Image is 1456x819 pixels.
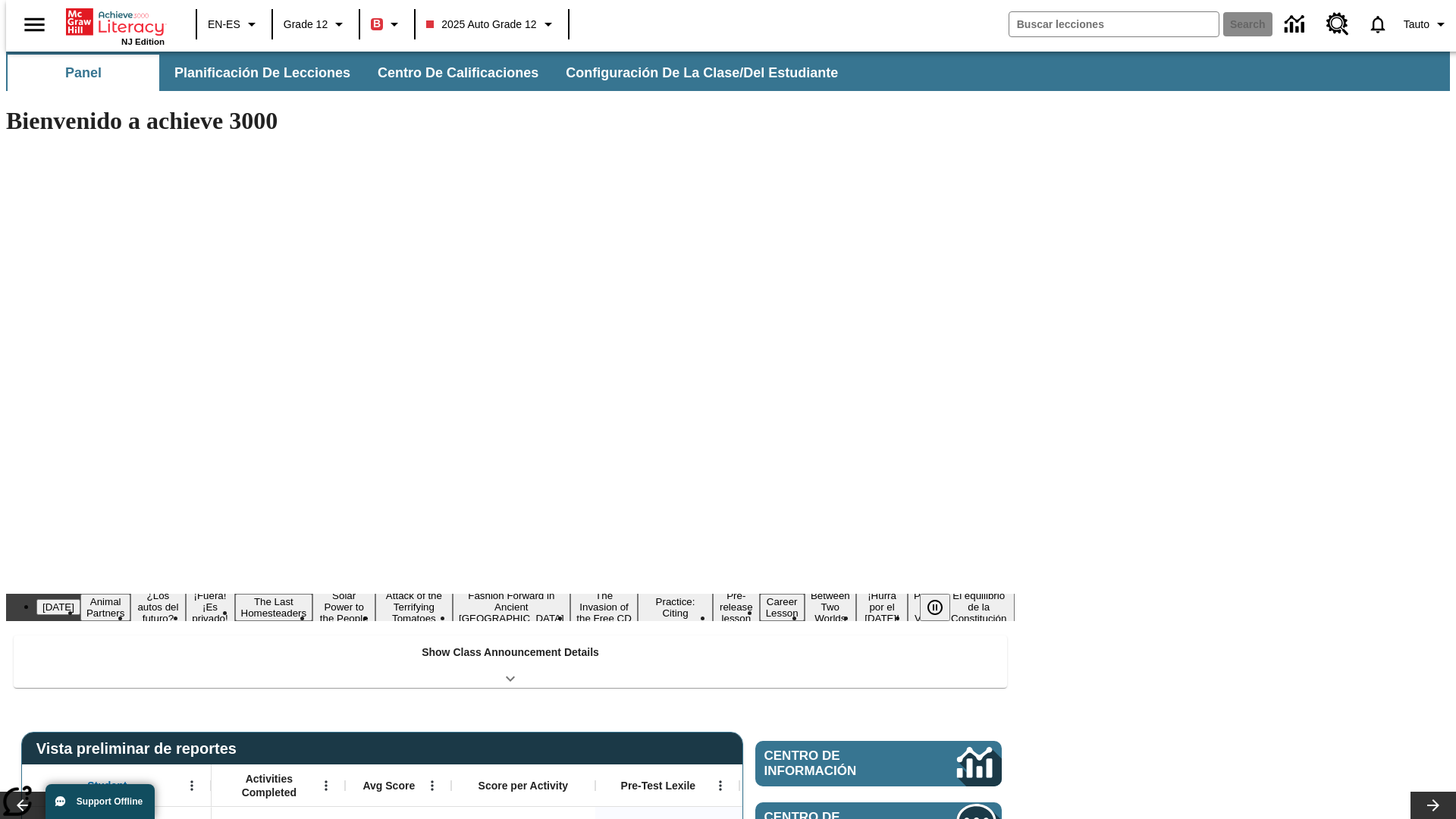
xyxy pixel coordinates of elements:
[554,55,850,91] button: Configuración de la clase/del estudiante
[77,796,143,807] span: Support Offline
[6,107,1015,135] h1: Bienvenido a achieve 3000
[373,14,381,33] span: B
[180,774,203,797] button: Abrir menú
[12,2,57,47] button: Abrir el menú lateral
[422,645,599,661] p: Show Class Announcement Details
[570,588,638,626] button: Slide 9 The Invasion of the Free CD
[278,11,354,38] button: Grado: Grade 12, Elige un grado
[908,588,943,626] button: Slide 15 Point of View
[713,588,760,626] button: Slide 11 Pre-release lesson
[6,52,1450,91] div: Subbarra de navegación
[1410,792,1456,819] button: Carrusel de lecciones, seguir
[566,64,838,82] span: Configuración de la clase/del estudiante
[36,599,80,615] button: Slide 1 Día del Trabajo
[375,588,452,626] button: Slide 7 Attack of the Terrifying Tomatoes
[920,594,950,621] button: Pausar
[453,588,570,626] button: Slide 8 Fashion Forward in Ancient Rome
[312,588,375,626] button: Slide 6 Solar Power to the People
[378,64,538,82] span: Centro de calificaciones
[621,779,696,792] span: Pre-Test Lexile
[1317,4,1358,45] a: Centro de recursos, Se abrirá en una pestaña nueva.
[1276,4,1317,45] a: Centro de información
[162,55,362,91] button: Planificación de lecciones
[421,774,444,797] button: Abrir menú
[219,772,319,799] span: Activities Completed
[235,594,313,621] button: Slide 5 The Last Homesteaders
[365,11,409,38] button: Boost El color de la clase es rojo. Cambiar el color de la clase.
[638,582,713,632] button: Slide 10 Mixed Practice: Citing Evidence
[709,774,732,797] button: Abrir menú
[1398,11,1456,38] button: Perfil/Configuración
[284,17,328,33] span: Grade 12
[174,64,350,82] span: Planificación de lecciones
[130,588,185,626] button: Slide 3 ¿Los autos del futuro?
[805,588,856,626] button: Slide 13 Between Two Worlds
[45,784,155,819] button: Support Offline
[1404,17,1429,33] span: Tauto
[856,588,908,626] button: Slide 14 ¡Hurra por el Día de la Constitución!
[760,594,805,621] button: Slide 12 Career Lesson
[14,635,1007,688] div: Show Class Announcement Details
[8,55,159,91] button: Panel
[66,5,165,46] div: Portada
[366,55,551,91] button: Centro de calificaciones
[65,64,102,82] span: Panel
[420,11,563,38] button: Class: 2025 Auto Grade 12, Selecciona una clase
[1358,5,1398,44] a: Notificaciones
[186,588,235,626] button: Slide 4 ¡Fuera! ¡Es privado!
[202,11,267,38] button: Language: EN-ES, Selecciona un idioma
[426,17,536,33] span: 2025 Auto Grade 12
[66,7,165,37] a: Portada
[36,740,244,758] span: Vista preliminar de reportes
[362,779,415,792] span: Avg Score
[764,748,906,779] span: Centro de información
[755,741,1002,786] a: Centro de información
[121,37,165,46] span: NJ Edition
[1009,12,1219,36] input: search field
[80,594,130,621] button: Slide 2 Animal Partners
[943,588,1015,626] button: Slide 16 El equilibrio de la Constitución
[315,774,337,797] button: Abrir menú
[920,594,965,621] div: Pausar
[208,17,240,33] span: EN-ES
[479,779,569,792] span: Score per Activity
[87,779,127,792] span: Student
[6,55,852,91] div: Subbarra de navegación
